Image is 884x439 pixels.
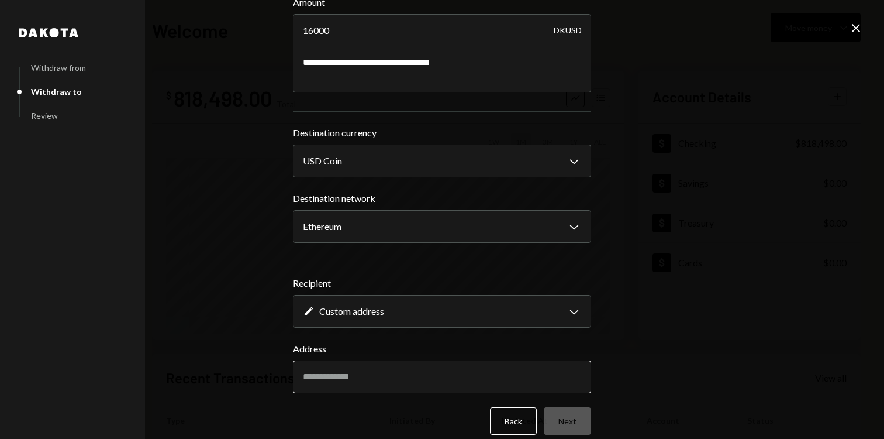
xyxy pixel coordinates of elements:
[293,14,591,47] input: Enter amount
[293,145,591,177] button: Destination currency
[31,87,82,97] div: Withdraw to
[293,210,591,243] button: Destination network
[293,126,591,140] label: Destination currency
[293,295,591,328] button: Recipient
[293,342,591,356] label: Address
[554,14,582,47] div: DKUSD
[293,276,591,290] label: Recipient
[490,407,537,435] button: Back
[293,191,591,205] label: Destination network
[31,111,58,121] div: Review
[31,63,86,73] div: Withdraw from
